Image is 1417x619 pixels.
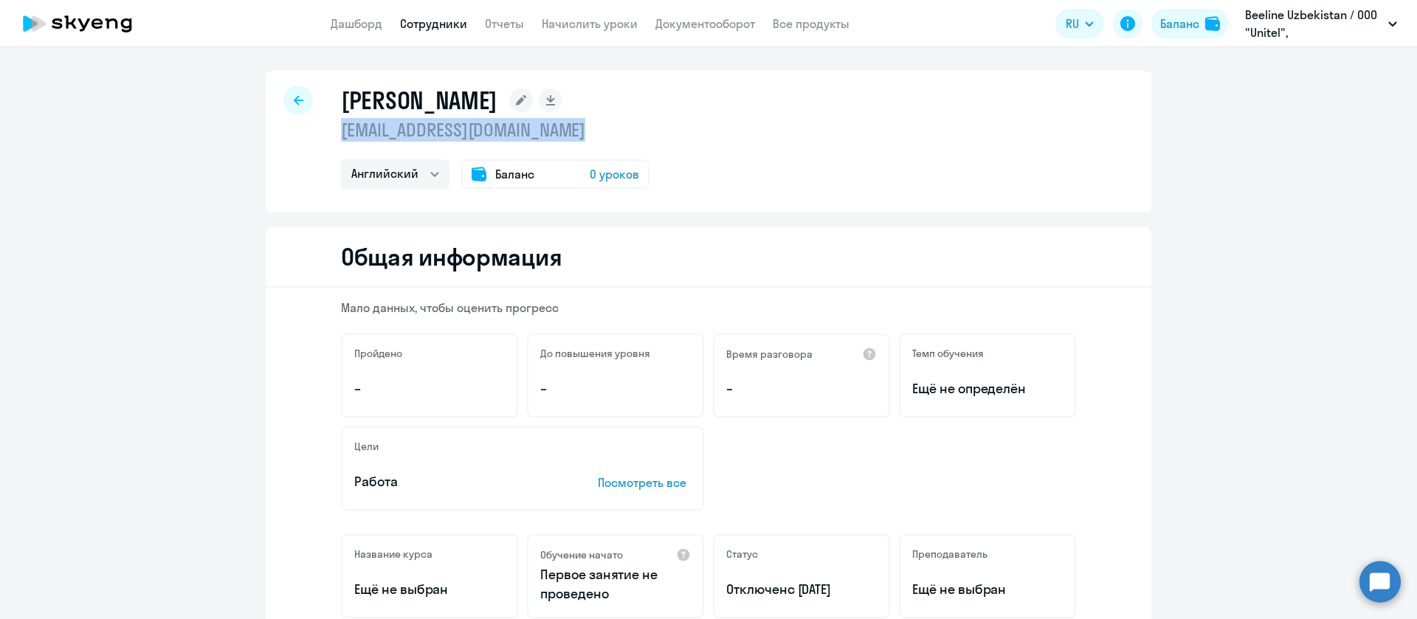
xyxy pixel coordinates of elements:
[540,347,650,360] h5: До повышения уровня
[773,16,849,31] a: Все продукты
[726,580,877,599] p: Отключен
[540,565,691,604] p: Первое занятие не проведено
[1205,16,1220,31] img: balance
[912,379,1063,398] span: Ещё не определён
[354,440,379,453] h5: Цели
[354,472,552,491] p: Работа
[354,347,402,360] h5: Пройдено
[354,547,432,561] h5: Название курса
[726,379,877,398] p: –
[540,548,623,561] h5: Обучение начато
[354,580,505,599] p: Ещё не выбран
[787,581,832,598] span: с [DATE]
[1055,9,1104,38] button: RU
[341,300,1076,316] p: Мало данных, чтобы оценить прогресс
[1238,6,1404,41] button: Beeline Uzbekistan / ООО "Unitel", [GEOGRAPHIC_DATA]
[542,16,638,31] a: Начислить уроки
[400,16,467,31] a: Сотрудники
[1066,15,1079,32] span: RU
[1160,15,1199,32] div: Баланс
[495,165,534,183] span: Баланс
[598,474,691,491] p: Посмотреть все
[726,547,758,561] h5: Статус
[1151,9,1229,38] button: Балансbalance
[485,16,524,31] a: Отчеты
[912,347,984,360] h5: Темп обучения
[341,118,649,142] p: [EMAIL_ADDRESS][DOMAIN_NAME]
[341,242,562,272] h2: Общая информация
[655,16,755,31] a: Документооборот
[540,379,691,398] p: –
[1245,6,1382,41] p: Beeline Uzbekistan / ООО "Unitel", [GEOGRAPHIC_DATA]
[912,580,1063,599] p: Ещё не выбран
[354,379,505,398] p: –
[912,547,987,561] h5: Преподаватель
[341,86,497,115] h1: [PERSON_NAME]
[590,165,639,183] span: 0 уроков
[726,347,813,361] h5: Время разговора
[331,16,382,31] a: Дашборд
